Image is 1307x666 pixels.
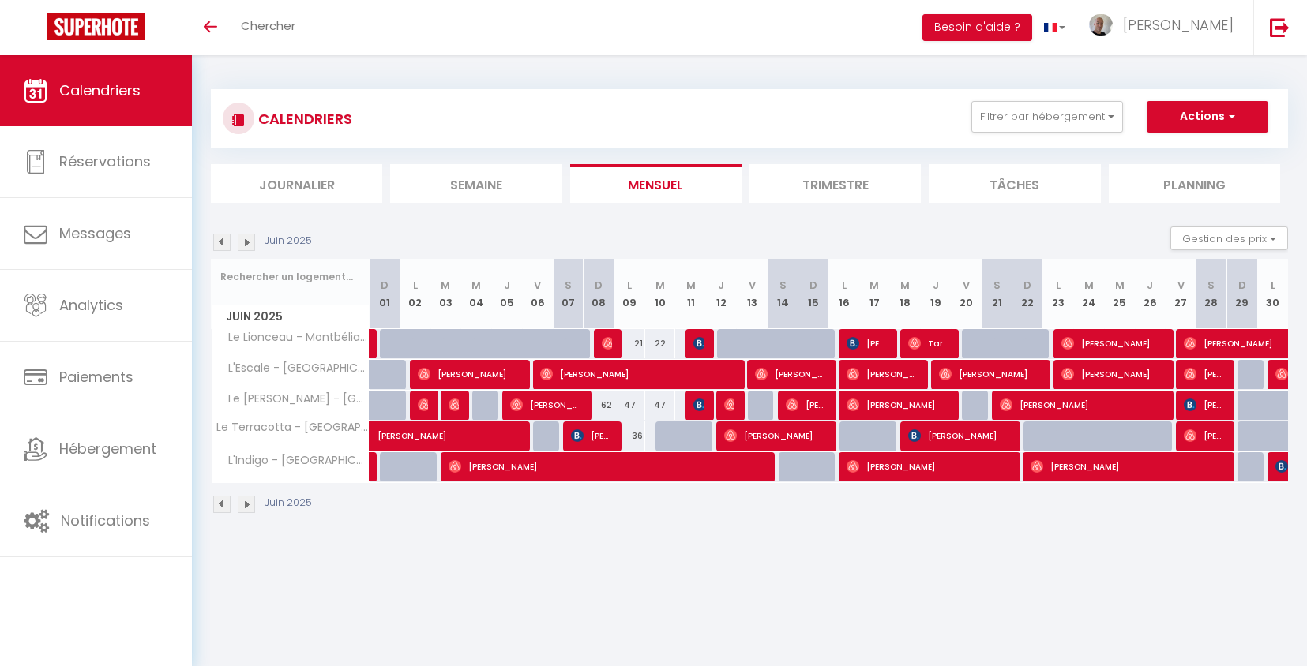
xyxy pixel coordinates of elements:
a: [PERSON_NAME] [370,421,400,451]
th: 12 [706,259,737,329]
span: [PERSON_NAME] [693,328,704,358]
li: Journalier [211,164,382,203]
th: 19 [921,259,952,329]
span: [PERSON_NAME] [847,390,949,420]
abbr: D [809,278,817,293]
span: [PERSON_NAME] [449,451,767,481]
abbr: M [686,278,696,293]
span: [PERSON_NAME] [1000,390,1164,420]
span: [PERSON_NAME] [1184,390,1225,420]
span: Messages [59,223,131,243]
span: [PERSON_NAME] [418,359,520,389]
th: 29 [1226,259,1257,329]
abbr: V [1177,278,1185,293]
li: Mensuel [570,164,742,203]
span: [PERSON_NAME] [510,390,582,420]
input: Rechercher un logement... [220,263,360,291]
th: 27 [1166,259,1196,329]
p: Juin 2025 [265,496,312,511]
img: Super Booking [47,13,145,40]
span: [PERSON_NAME] [1184,421,1225,451]
h3: CALENDRIERS [254,101,352,137]
div: 62 [584,391,614,420]
abbr: L [413,278,418,293]
div: 47 [645,391,676,420]
abbr: M [441,278,450,293]
th: 28 [1196,259,1227,329]
li: Semaine [390,164,561,203]
abbr: D [595,278,603,293]
button: Filtrer par hébergement [971,101,1123,133]
abbr: S [993,278,1001,293]
abbr: D [1238,278,1246,293]
abbr: M [900,278,910,293]
abbr: M [1084,278,1094,293]
abbr: S [779,278,787,293]
span: [PERSON_NAME] [786,390,827,420]
span: Chercher [241,17,295,34]
span: [PERSON_NAME] [693,390,704,420]
th: 01 [370,259,400,329]
abbr: S [565,278,572,293]
th: 24 [1073,259,1104,329]
abbr: L [842,278,847,293]
th: 07 [553,259,584,329]
span: [PERSON_NAME] [418,390,428,420]
span: [PERSON_NAME] [1184,359,1225,389]
th: 09 [614,259,645,329]
abbr: V [963,278,970,293]
th: 06 [522,259,553,329]
abbr: J [718,278,724,293]
button: Gestion des prix [1170,226,1288,250]
span: Réservations [59,152,151,171]
th: 10 [645,259,676,329]
span: Tarek Fibre Réseaux Fibre Réseaux Fibre Réseaux Nord [908,328,949,358]
abbr: L [1056,278,1061,293]
th: 08 [584,259,614,329]
abbr: M [1115,278,1125,293]
th: 16 [828,259,859,329]
span: L'Indigo - [GEOGRAPHIC_DATA] [214,452,372,470]
abbr: J [933,278,939,293]
span: Le Lionceau - Montbéliard [214,329,372,346]
span: [PERSON_NAME] [449,390,459,420]
abbr: J [1147,278,1153,293]
abbr: S [1207,278,1215,293]
th: 15 [798,259,828,329]
span: [PERSON_NAME] [571,421,612,451]
span: [PERSON_NAME] [847,359,918,389]
li: Planning [1109,164,1280,203]
span: Paiements [59,367,133,387]
th: 23 [1043,259,1074,329]
th: 18 [890,259,921,329]
abbr: M [655,278,665,293]
th: 02 [400,259,430,329]
span: [PERSON_NAME] [724,390,734,420]
th: 22 [1012,259,1043,329]
th: 13 [737,259,768,329]
abbr: D [381,278,389,293]
span: [PERSON_NAME] [847,451,1011,481]
span: [PERSON_NAME] [1061,359,1164,389]
abbr: V [749,278,756,293]
th: 30 [1257,259,1288,329]
span: [PERSON_NAME] [755,359,827,389]
abbr: L [1271,278,1275,293]
span: [PERSON_NAME] [1031,451,1226,481]
li: Tâches [929,164,1100,203]
th: 03 [430,259,461,329]
abbr: L [627,278,632,293]
span: Calendriers [59,80,141,100]
abbr: M [869,278,879,293]
th: 11 [675,259,706,329]
span: [PERSON_NAME] [847,328,888,358]
th: 25 [1104,259,1135,329]
span: Juin 2025 [212,305,369,328]
button: Besoin d'aide ? [922,14,1032,41]
span: [PERSON_NAME] [540,359,735,389]
span: L'Escale - [GEOGRAPHIC_DATA] [214,360,372,377]
li: Trimestre [749,164,921,203]
div: 36 [614,421,645,451]
span: Le Terracotta - [GEOGRAPHIC_DATA] [214,421,372,433]
th: 05 [492,259,523,329]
